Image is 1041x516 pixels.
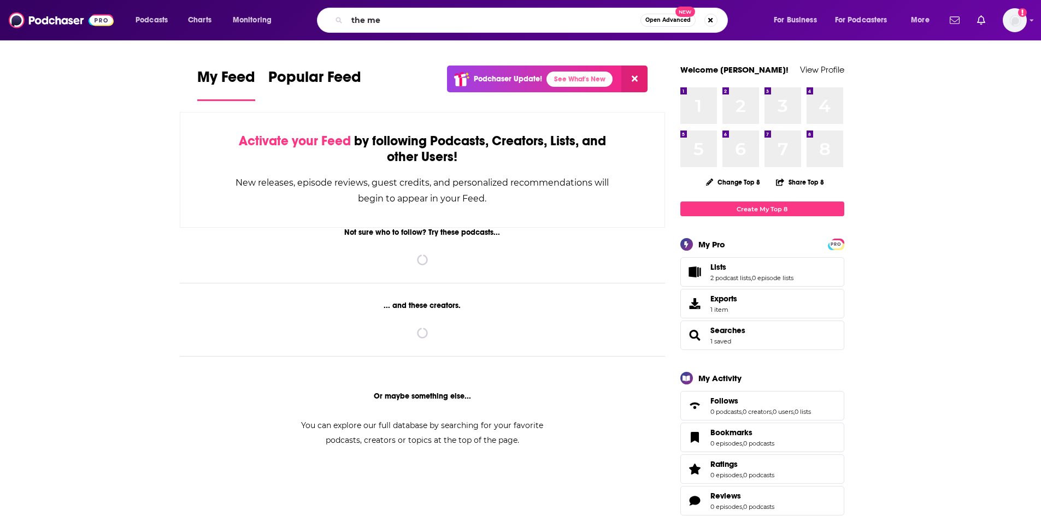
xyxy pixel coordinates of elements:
span: Open Advanced [645,17,691,23]
a: Follows [710,396,811,406]
div: Or maybe something else... [180,392,666,401]
span: 1 item [710,306,737,313]
a: Reviews [684,493,706,508]
a: Popular Feed [268,68,361,101]
a: PRO [830,240,843,248]
div: by following Podcasts, Creators, Lists, and other Users! [235,133,610,165]
img: User Profile [1003,8,1027,32]
img: Podchaser - Follow, Share and Rate Podcasts [9,10,114,31]
span: Podcasts [136,13,168,28]
span: My Feed [197,68,255,93]
a: Searches [684,328,706,343]
p: Podchaser Update! [474,74,542,84]
a: 0 episode lists [752,274,793,282]
a: Ratings [684,461,706,477]
button: open menu [225,11,286,29]
button: open menu [903,11,943,29]
div: New releases, episode reviews, guest credits, and personalized recommendations will begin to appe... [235,175,610,206]
a: Show notifications dropdown [973,11,990,29]
button: Share Top 8 [775,171,825,193]
span: PRO [830,240,843,248]
a: 0 podcasts [710,408,742,416]
span: Lists [680,257,844,287]
a: Lists [684,264,706,280]
button: open menu [828,11,903,29]
span: Logged in as BrunswickDigital [1003,8,1027,32]
a: 0 podcasts [743,440,774,447]
a: See What's New [546,72,613,87]
a: 1 saved [710,337,731,345]
div: You can explore our full database by searching for your favorite podcasts, creators or topics at ... [288,418,557,448]
span: Charts [188,13,211,28]
input: Search podcasts, credits, & more... [347,11,640,29]
a: Ratings [710,459,774,469]
a: Welcome [PERSON_NAME]! [680,64,789,75]
span: , [742,503,743,511]
a: 0 lists [795,408,811,416]
span: Follows [680,391,844,420]
a: 0 podcasts [743,471,774,479]
a: 2 podcast lists [710,274,751,282]
svg: Add a profile image [1018,8,1027,17]
a: 0 creators [743,408,772,416]
a: View Profile [800,64,844,75]
a: Lists [710,262,793,272]
button: Change Top 8 [699,175,767,189]
span: , [772,408,773,416]
button: Show profile menu [1003,8,1027,32]
span: More [911,13,930,28]
a: Bookmarks [684,430,706,445]
span: , [751,274,752,282]
span: For Podcasters [835,13,887,28]
span: , [793,408,795,416]
span: Reviews [680,486,844,515]
button: open menu [766,11,831,29]
a: 0 episodes [710,471,742,479]
div: ... and these creators. [180,301,666,310]
span: Popular Feed [268,68,361,93]
span: Bookmarks [680,423,844,452]
button: open menu [128,11,182,29]
a: Searches [710,325,745,335]
a: Show notifications dropdown [945,11,964,29]
span: Exports [684,296,706,311]
span: Ratings [680,454,844,484]
span: Ratings [710,459,738,469]
a: 0 episodes [710,503,742,511]
a: Reviews [710,491,774,501]
a: 0 episodes [710,440,742,447]
span: For Business [774,13,817,28]
button: Open AdvancedNew [640,14,696,27]
a: Create My Top 8 [680,201,844,216]
span: New [675,7,695,17]
span: Lists [710,262,726,272]
span: , [742,471,743,479]
div: My Pro [698,239,725,250]
div: Not sure who to follow? Try these podcasts... [180,228,666,237]
a: Bookmarks [710,428,774,437]
span: Activate your Feed [239,133,351,149]
a: Charts [181,11,218,29]
a: 0 podcasts [743,503,774,511]
a: Exports [680,289,844,318]
div: Search podcasts, credits, & more... [327,8,738,33]
span: Follows [710,396,738,406]
span: Monitoring [233,13,272,28]
a: My Feed [197,68,255,101]
a: 0 users [773,408,793,416]
div: My Activity [698,373,742,383]
span: Searches [680,321,844,350]
span: Reviews [710,491,741,501]
span: Exports [710,294,737,304]
span: , [742,440,743,447]
span: Bookmarks [710,428,752,437]
span: , [742,408,743,416]
a: Follows [684,398,706,413]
